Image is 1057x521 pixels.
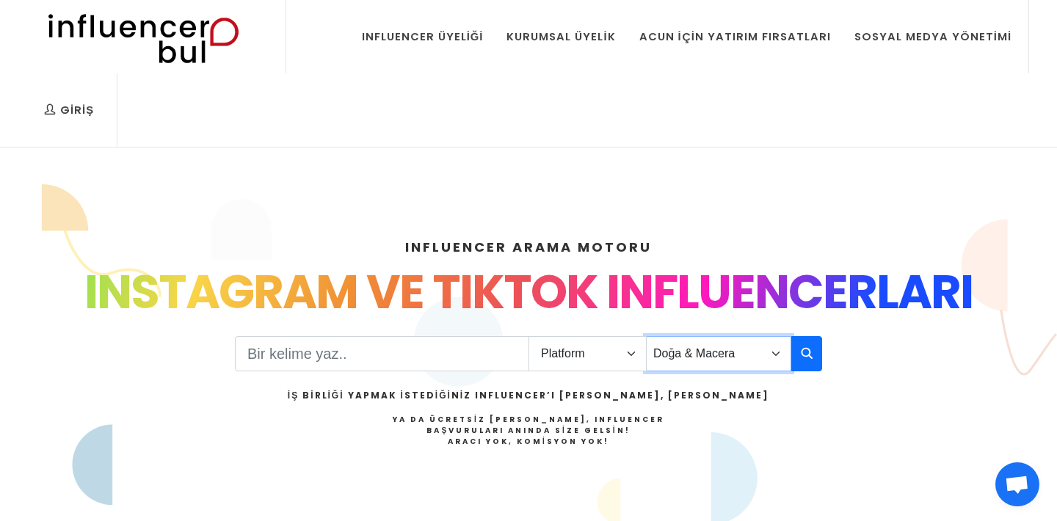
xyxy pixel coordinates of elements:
[995,462,1039,506] div: Açık sohbet
[639,29,831,45] div: Acun İçin Yatırım Fırsatları
[448,436,609,447] strong: Aracı Yok, Komisyon Yok!
[288,389,769,402] h2: İş Birliği Yapmak İstediğiniz Influencer’ı [PERSON_NAME], [PERSON_NAME]
[362,29,484,45] div: Influencer Üyeliği
[33,73,105,147] a: Giriş
[53,257,1004,327] div: INSTAGRAM VE TIKTOK INFLUENCERLARI
[53,237,1004,257] h4: INFLUENCER ARAMA MOTORU
[44,102,94,118] div: Giriş
[506,29,615,45] div: Kurumsal Üyelik
[235,336,529,371] input: Search
[288,414,769,447] h4: Ya da Ücretsiz [PERSON_NAME], Influencer Başvuruları Anında Size Gelsin!
[854,29,1011,45] div: Sosyal Medya Yönetimi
